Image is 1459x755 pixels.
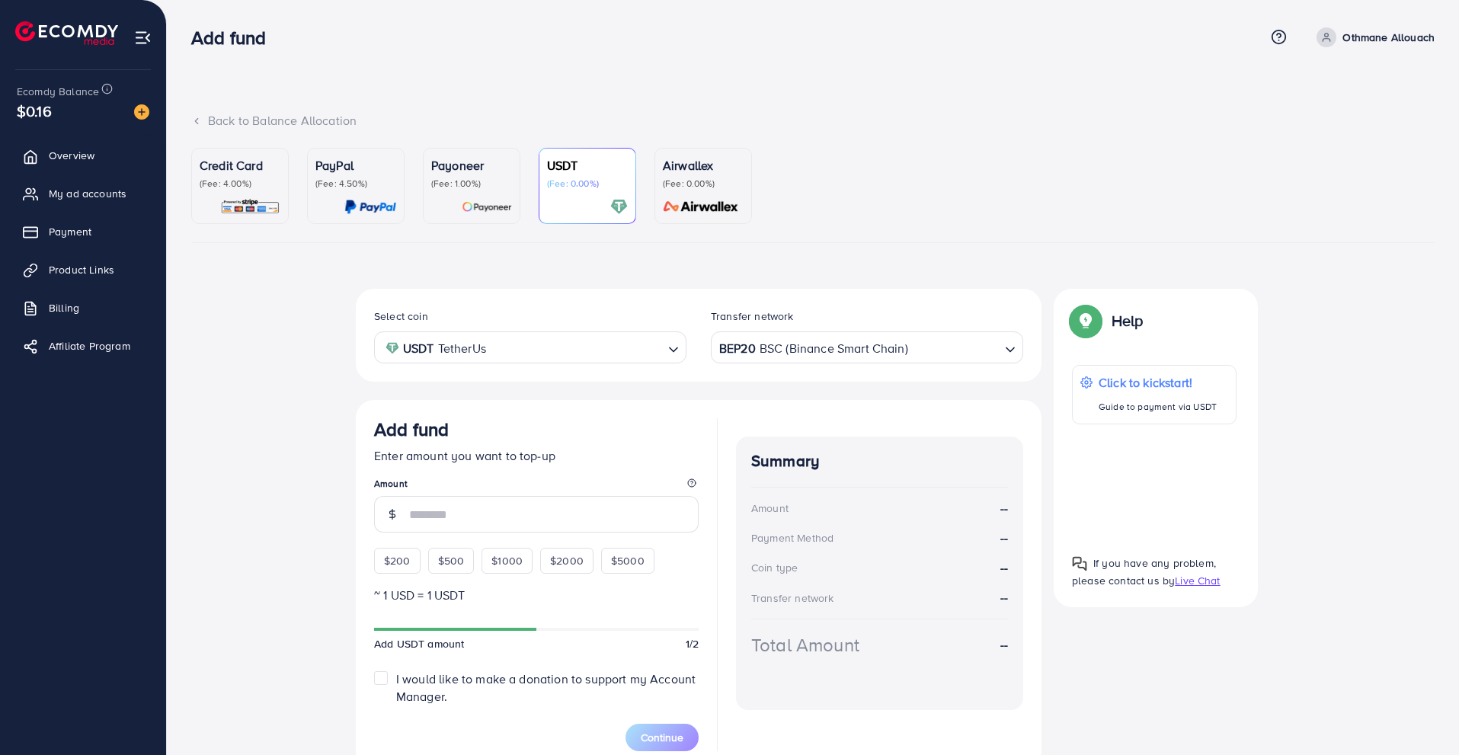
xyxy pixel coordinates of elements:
[200,156,280,174] p: Credit Card
[191,112,1435,130] div: Back to Balance Allocation
[200,178,280,190] p: (Fee: 4.00%)
[49,338,130,354] span: Affiliate Program
[344,198,396,216] img: card
[403,338,434,360] strong: USDT
[49,300,79,315] span: Billing
[191,27,278,49] h3: Add fund
[1099,398,1217,416] p: Guide to payment via USDT
[1310,27,1435,47] a: Othmane Allouach
[438,338,486,360] span: TetherUs
[374,309,428,324] label: Select coin
[1000,589,1008,606] strong: --
[49,186,126,201] span: My ad accounts
[1099,373,1217,392] p: Click to kickstart!
[658,198,744,216] img: card
[374,477,699,496] legend: Amount
[384,553,411,568] span: $200
[315,156,396,174] p: PayPal
[11,178,155,209] a: My ad accounts
[134,29,152,46] img: menu
[1000,500,1008,517] strong: --
[719,338,756,360] strong: BEP20
[315,178,396,190] p: (Fee: 4.50%)
[1072,556,1087,571] img: Popup guide
[374,636,464,651] span: Add USDT amount
[396,670,696,705] span: I would like to make a donation to support my Account Manager.
[1112,312,1144,330] p: Help
[1072,307,1099,334] img: Popup guide
[751,590,834,606] div: Transfer network
[431,156,512,174] p: Payoneer
[17,100,52,122] span: $0.16
[610,198,628,216] img: card
[17,84,99,99] span: Ecomdy Balance
[550,553,584,568] span: $2000
[491,336,662,360] input: Search for option
[49,224,91,239] span: Payment
[751,452,1008,471] h4: Summary
[491,553,523,568] span: $1000
[1342,28,1435,46] p: Othmane Allouach
[11,254,155,285] a: Product Links
[15,21,118,45] img: logo
[1175,573,1220,588] span: Live Chat
[751,530,833,545] div: Payment Method
[462,198,512,216] img: card
[626,724,699,751] button: Continue
[1394,686,1448,744] iframe: Chat
[374,331,686,363] div: Search for option
[751,632,859,658] div: Total Amount
[438,553,465,568] span: $500
[1000,529,1008,547] strong: --
[686,636,699,651] span: 1/2
[760,338,908,360] span: BSC (Binance Smart Chain)
[641,730,683,745] span: Continue
[711,331,1023,363] div: Search for option
[374,418,449,440] h3: Add fund
[751,560,798,575] div: Coin type
[220,198,280,216] img: card
[1072,555,1216,588] span: If you have any problem, please contact us by
[910,336,999,360] input: Search for option
[1000,636,1008,654] strong: --
[663,178,744,190] p: (Fee: 0.00%)
[11,216,155,247] a: Payment
[663,156,744,174] p: Airwallex
[49,262,114,277] span: Product Links
[711,309,794,324] label: Transfer network
[49,148,94,163] span: Overview
[374,586,699,604] p: ~ 1 USD = 1 USDT
[547,156,628,174] p: USDT
[134,104,149,120] img: image
[386,341,399,355] img: coin
[11,140,155,171] a: Overview
[11,293,155,323] a: Billing
[11,331,155,361] a: Affiliate Program
[547,178,628,190] p: (Fee: 0.00%)
[611,553,645,568] span: $5000
[751,501,789,516] div: Amount
[1000,559,1008,577] strong: --
[374,446,699,465] p: Enter amount you want to top-up
[431,178,512,190] p: (Fee: 1.00%)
